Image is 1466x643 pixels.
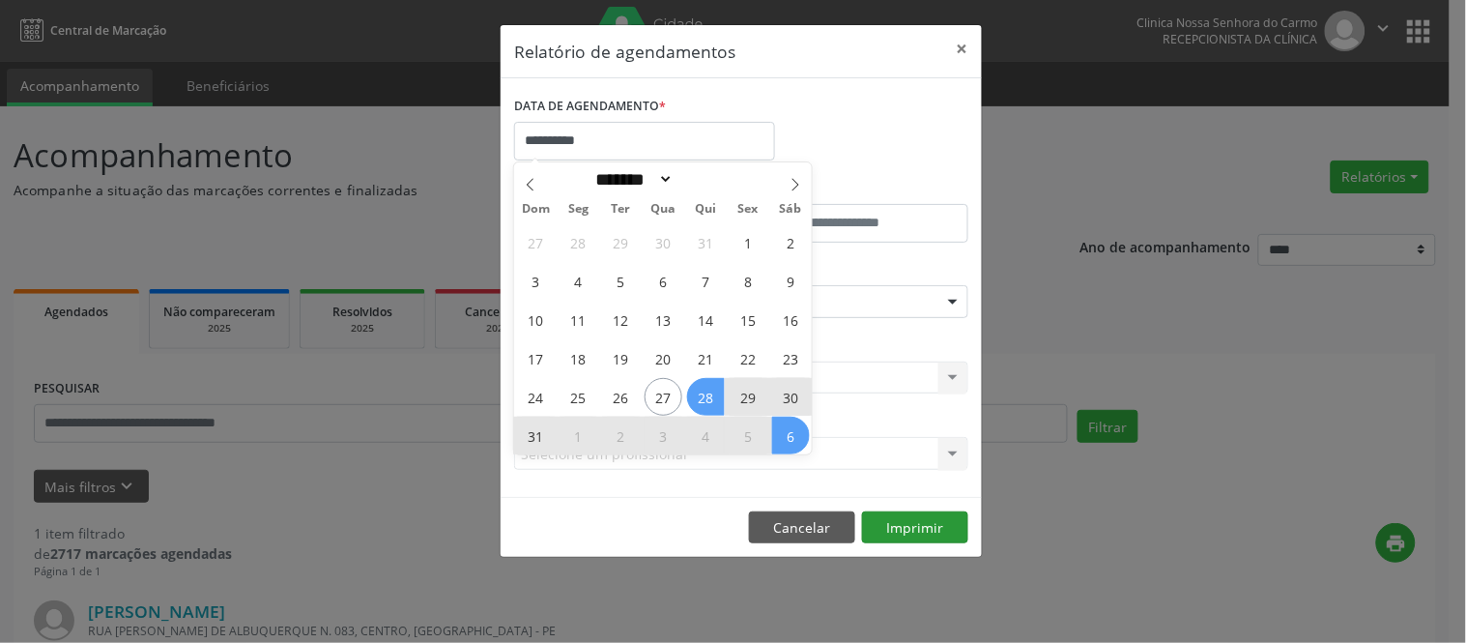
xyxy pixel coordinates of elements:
span: Agosto 24, 2025 [517,378,555,416]
span: Agosto 9, 2025 [772,262,810,300]
span: Agosto 19, 2025 [602,339,640,377]
button: Cancelar [749,511,855,544]
span: Dom [514,203,557,216]
span: Agosto 13, 2025 [645,301,682,338]
span: Julho 27, 2025 [517,223,555,261]
span: Setembro 2, 2025 [602,417,640,454]
span: Ter [599,203,642,216]
span: Agosto 14, 2025 [687,301,725,338]
span: Agosto 20, 2025 [645,339,682,377]
span: Agosto 22, 2025 [730,339,767,377]
span: Agosto 28, 2025 [687,378,725,416]
span: Qua [642,203,684,216]
span: Julho 29, 2025 [602,223,640,261]
span: Qui [684,203,727,216]
button: Close [943,25,982,73]
span: Setembro 4, 2025 [687,417,725,454]
span: Julho 28, 2025 [560,223,597,261]
span: Agosto 4, 2025 [560,262,597,300]
select: Month [589,169,675,190]
span: Agosto 31, 2025 [517,417,555,454]
span: Agosto 3, 2025 [517,262,555,300]
span: Setembro 5, 2025 [730,417,767,454]
span: Agosto 8, 2025 [730,262,767,300]
span: Agosto 30, 2025 [772,378,810,416]
span: Agosto 2, 2025 [772,223,810,261]
span: Setembro 1, 2025 [560,417,597,454]
span: Julho 31, 2025 [687,223,725,261]
span: Agosto 25, 2025 [560,378,597,416]
span: Seg [557,203,599,216]
span: Agosto 11, 2025 [560,301,597,338]
span: Agosto 6, 2025 [645,262,682,300]
span: Agosto 26, 2025 [602,378,640,416]
span: Agosto 21, 2025 [687,339,725,377]
label: ATÉ [746,174,968,204]
span: Setembro 3, 2025 [645,417,682,454]
span: Agosto 5, 2025 [602,262,640,300]
span: Agosto 15, 2025 [730,301,767,338]
span: Agosto 29, 2025 [730,378,767,416]
button: Imprimir [862,511,968,544]
h5: Relatório de agendamentos [514,39,735,64]
input: Year [674,169,737,190]
span: Sex [727,203,769,216]
label: DATA DE AGENDAMENTO [514,92,666,122]
span: Agosto 27, 2025 [645,378,682,416]
span: Agosto 18, 2025 [560,339,597,377]
span: Agosto 7, 2025 [687,262,725,300]
span: Agosto 1, 2025 [730,223,767,261]
span: Setembro 6, 2025 [772,417,810,454]
span: Sáb [769,203,812,216]
span: Agosto 17, 2025 [517,339,555,377]
span: Agosto 12, 2025 [602,301,640,338]
span: Agosto 16, 2025 [772,301,810,338]
span: Agosto 23, 2025 [772,339,810,377]
span: Agosto 10, 2025 [517,301,555,338]
span: Julho 30, 2025 [645,223,682,261]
